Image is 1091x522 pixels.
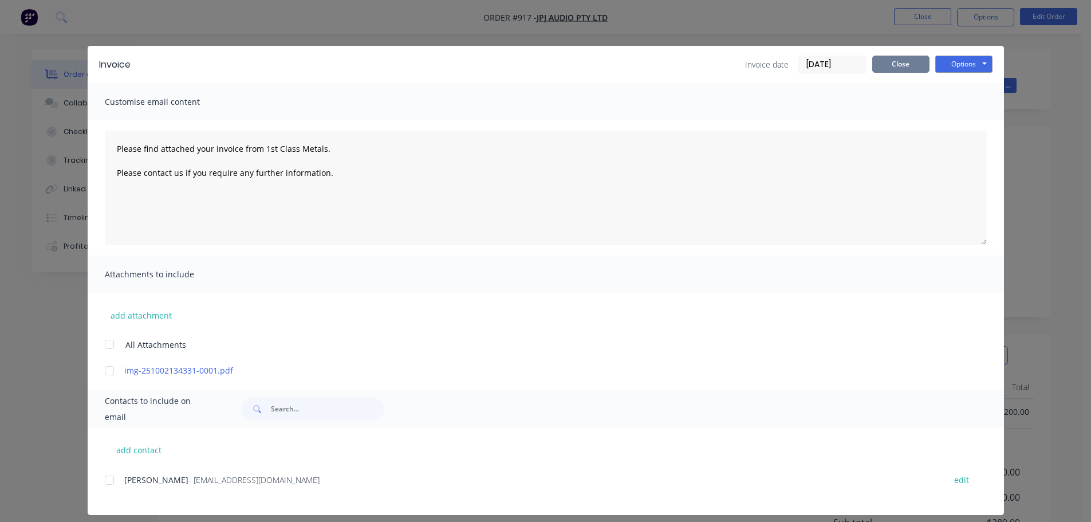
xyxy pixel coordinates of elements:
button: edit [947,472,976,488]
span: Contacts to include on email [105,393,213,425]
button: Close [872,56,929,73]
input: Search... [271,398,384,421]
span: All Attachments [125,339,186,351]
button: add attachment [105,307,178,324]
span: Attachments to include [105,266,231,282]
span: Invoice date [745,58,789,70]
span: - [EMAIL_ADDRESS][DOMAIN_NAME] [188,474,320,485]
a: img-251002134331-0001.pdf [124,364,934,376]
span: [PERSON_NAME] [124,474,188,485]
div: Invoice [99,58,131,72]
button: Options [935,56,992,73]
button: add contact [105,441,174,458]
textarea: Please find attached your invoice from 1st Class Metals. Please contact us if you require any fur... [105,131,987,245]
span: Customise email content [105,94,231,110]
